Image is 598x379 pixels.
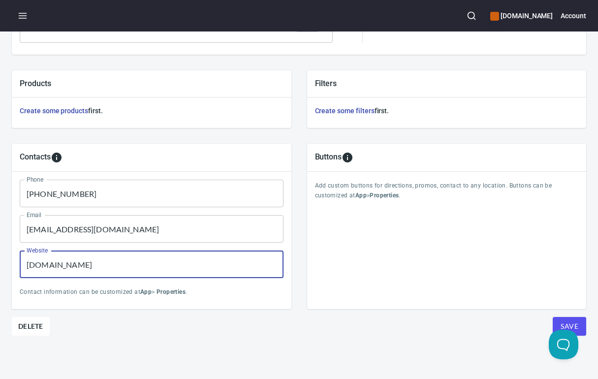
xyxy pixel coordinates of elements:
[355,192,367,199] b: App
[315,152,342,163] h5: Buttons
[490,12,499,21] button: color-CE600E
[549,330,578,359] iframe: Help Scout Beacon - Open
[315,181,579,201] p: Add custom buttons for directions, promos, contact to any location. Buttons can be customized at > .
[553,317,586,336] button: Save
[315,105,579,116] h6: first.
[20,78,283,89] h5: Products
[20,105,283,116] h6: first.
[342,152,353,163] svg: To add custom buttons for locations, please go to Apps > Properties > Buttons.
[20,152,51,163] h5: Contacts
[315,107,375,115] a: Create some filters
[490,10,553,21] h6: [DOMAIN_NAME]
[370,192,399,199] b: Properties
[561,5,586,27] button: Account
[51,152,63,163] svg: To add custom contact information for locations, please go to Apps > Properties > Contacts.
[561,10,586,21] h6: Account
[20,107,88,115] a: Create some products
[20,287,283,297] p: Contact information can be customized at > .
[157,288,186,295] b: Properties
[18,320,43,332] span: Delete
[140,288,152,295] b: App
[561,320,578,333] span: Save
[315,78,579,89] h5: Filters
[12,317,50,336] button: Delete
[490,5,553,27] div: Manage your apps
[461,5,482,27] button: Search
